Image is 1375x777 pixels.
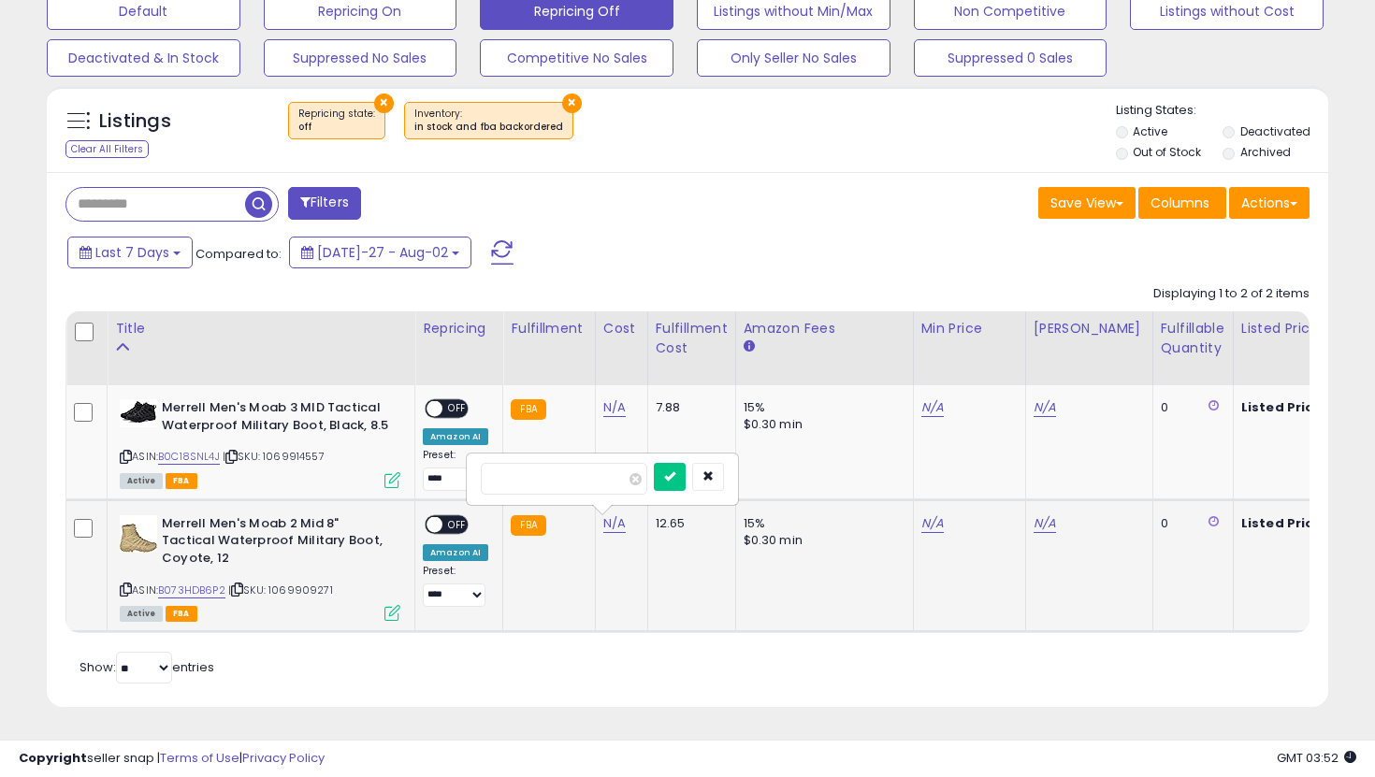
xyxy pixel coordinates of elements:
[19,749,87,767] strong: Copyright
[423,565,488,607] div: Preset:
[1240,144,1291,160] label: Archived
[158,449,220,465] a: B0C18SNL4J
[656,515,721,532] div: 12.65
[744,338,755,355] small: Amazon Fees.
[1116,102,1329,120] p: Listing States:
[1133,123,1167,139] label: Active
[921,514,944,533] a: N/A
[1153,285,1310,303] div: Displaying 1 to 2 of 2 items
[166,606,197,622] span: FBA
[160,749,239,767] a: Terms of Use
[744,416,899,433] div: $0.30 min
[1241,514,1326,532] b: Listed Price:
[120,399,400,486] div: ASIN:
[511,399,545,420] small: FBA
[423,319,495,338] div: Repricing
[511,515,545,536] small: FBA
[95,243,169,262] span: Last 7 Days
[442,516,472,532] span: OFF
[603,319,640,338] div: Cost
[288,187,361,220] button: Filters
[115,319,407,338] div: Title
[19,750,325,768] div: seller snap | |
[656,399,721,416] div: 7.88
[656,319,728,358] div: Fulfillment Cost
[1161,515,1219,532] div: 0
[1229,187,1310,219] button: Actions
[120,515,400,619] div: ASIN:
[1240,123,1310,139] label: Deactivated
[298,107,375,135] span: Repricing state :
[414,107,563,135] span: Inventory :
[195,245,282,263] span: Compared to:
[744,399,899,416] div: 15%
[914,39,1107,77] button: Suppressed 0 Sales
[442,401,472,417] span: OFF
[47,39,240,77] button: Deactivated & In Stock
[511,319,586,338] div: Fulfillment
[120,473,163,489] span: All listings currently available for purchase on Amazon
[480,39,673,77] button: Competitive No Sales
[120,606,163,622] span: All listings currently available for purchase on Amazon
[1161,319,1225,358] div: Fulfillable Quantity
[1138,187,1226,219] button: Columns
[921,398,944,417] a: N/A
[298,121,375,134] div: off
[1133,144,1201,160] label: Out of Stock
[1038,187,1136,219] button: Save View
[120,515,157,553] img: 51IzjO91HFL._SL40_.jpg
[317,243,448,262] span: [DATE]-27 - Aug-02
[1241,398,1326,416] b: Listed Price:
[162,399,389,439] b: Merrell Men's Moab 3 MID Tactical Waterproof Military Boot, Black, 8.5
[1034,514,1056,533] a: N/A
[120,399,157,427] img: 412PhmXRC9L._SL40_.jpg
[166,473,197,489] span: FBA
[744,319,905,338] div: Amazon Fees
[158,583,225,598] a: B073HDB6P2
[1277,749,1356,767] span: 2025-08-10 03:52 GMT
[697,39,890,77] button: Only Seller No Sales
[603,514,626,533] a: N/A
[423,544,488,561] div: Amazon AI
[162,515,389,572] b: Merrell Men's Moab 2 Mid 8" Tactical Waterproof Military Boot, Coyote, 12
[80,658,214,676] span: Show: entries
[1034,319,1145,338] div: [PERSON_NAME]
[289,237,471,268] button: [DATE]-27 - Aug-02
[603,398,626,417] a: N/A
[223,449,325,464] span: | SKU: 1069914557
[1161,399,1219,416] div: 0
[414,121,563,134] div: in stock and fba backordered
[1151,194,1209,212] span: Columns
[744,515,899,532] div: 15%
[242,749,325,767] a: Privacy Policy
[65,140,149,158] div: Clear All Filters
[1034,398,1056,417] a: N/A
[228,583,333,597] span: | SKU: 1069909271
[374,94,394,113] button: ×
[423,449,488,491] div: Preset:
[423,428,488,445] div: Amazon AI
[99,108,171,135] h5: Listings
[67,237,193,268] button: Last 7 Days
[264,39,457,77] button: Suppressed No Sales
[921,319,1018,338] div: Min Price
[744,532,899,549] div: $0.30 min
[562,94,582,113] button: ×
